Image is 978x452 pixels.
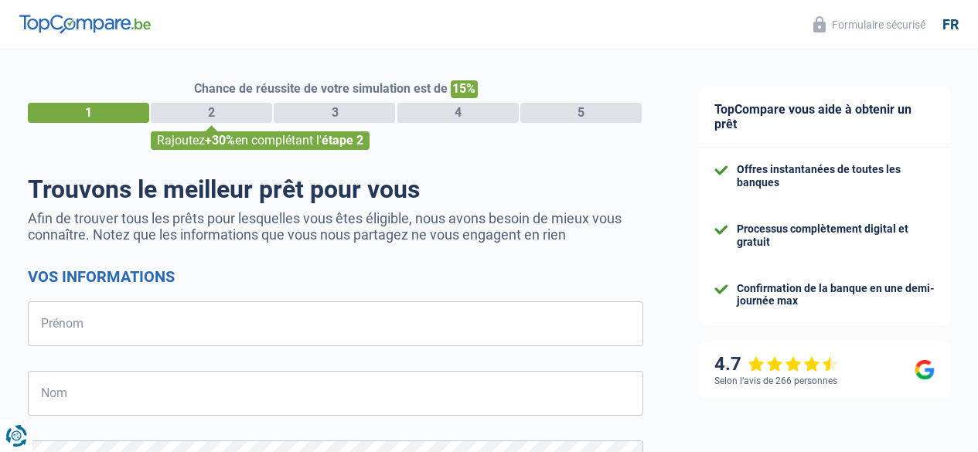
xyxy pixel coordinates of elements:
div: 3 [274,103,395,123]
p: Afin de trouver tous les prêts pour lesquelles vous êtes éligible, nous avons besoin de mieux vou... [28,210,643,243]
img: TopCompare Logo [19,15,151,33]
div: 2 [151,103,272,123]
h2: Vos informations [28,267,643,286]
div: 4 [397,103,519,123]
div: 1 [28,103,149,123]
div: Rajoutez en complétant l' [151,131,370,150]
span: Chance de réussite de votre simulation est de [194,81,448,96]
div: Confirmation de la banque en une demi-journée max [737,282,935,308]
div: fr [942,16,959,33]
button: Formulaire sécurisé [804,12,935,37]
div: 4.7 [714,353,839,376]
h1: Trouvons le meilleur prêt pour vous [28,175,643,204]
div: Selon l’avis de 266 personnes [714,376,837,386]
span: 15% [451,80,478,98]
div: Offres instantanées de toutes les banques [737,163,935,189]
span: +30% [205,133,235,148]
div: Processus complètement digital et gratuit [737,223,935,249]
div: 5 [520,103,642,123]
div: TopCompare vous aide à obtenir un prêt [699,87,950,148]
span: étape 2 [322,133,363,148]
